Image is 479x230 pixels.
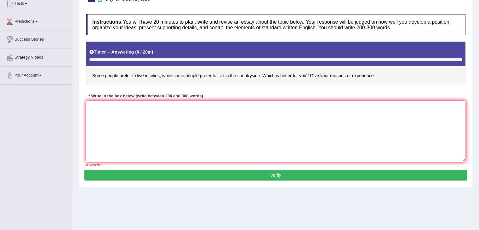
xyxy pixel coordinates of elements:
b: Answering [111,49,134,55]
b: 0 / 20m [137,49,151,55]
div: 0 words [86,162,465,168]
h5: Timer — [89,50,153,55]
a: Predictions [0,13,72,29]
b: ) [151,49,153,55]
div: * Write in the box below (write between 200 and 300 words) [86,93,205,99]
b: ( [135,49,137,55]
h4: You will have 20 minutes to plan, write and revise an essay about the topic below. Your response ... [86,14,465,35]
b: Instructions: [92,19,123,25]
a: Strategy Videos [0,49,72,65]
button: Verify [84,170,467,181]
a: Your Account [0,67,72,83]
a: Success Stories [0,31,72,47]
